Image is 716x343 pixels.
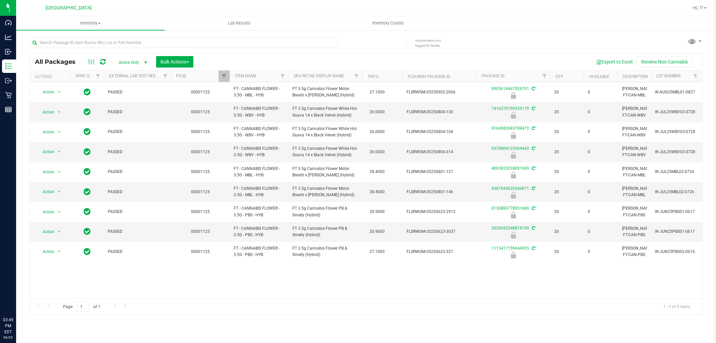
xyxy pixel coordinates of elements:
[191,149,210,154] a: 00001125
[55,227,63,237] span: select
[84,227,91,236] span: In Sync
[588,149,613,155] span: 0
[491,146,529,151] a: 9379804123569443
[621,225,647,239] div: [PERSON_NAME]-FT-CAN-PBS
[655,109,697,115] span: W-JUL25WBV03-0728
[292,166,358,178] span: FT 3.5g Cannabis Flower Motor Breath x [PERSON_NAME] (Hybrid)
[368,74,379,79] a: THC%
[191,229,210,234] a: 00001125
[588,209,613,215] span: 0
[656,74,680,78] a: Lot Number
[35,58,82,66] span: All Packages
[191,129,210,134] a: 00001125
[554,109,580,115] span: 20
[234,86,284,98] span: FT - CANNABIS FLOWER - 3.5G - MBL - HYB
[292,126,358,138] span: FT 3.5g Cannabis Flower White Hot Guava 14 x Black Velvet (Hybrid)
[3,335,13,340] p: 09/25
[77,301,89,312] input: 1
[655,89,697,95] span: W-AUG25MBL01-0827
[3,317,13,335] p: 03:45 PM EDT
[554,89,580,95] span: 20
[531,126,535,131] span: Sync from Compliance System
[191,209,210,214] a: 00001125
[621,145,647,159] div: [PERSON_NAME]-FT-CAN-WBV
[84,247,91,256] span: In Sync
[475,192,551,199] div: Newly Received
[234,205,284,218] span: FT - CANNABIS FLOWER - 3.5G - PBS - HYB
[5,77,12,84] inline-svg: Outbound
[5,34,12,41] inline-svg: Analytics
[531,106,535,111] span: Sync from Compliance System
[5,92,12,98] inline-svg: Retail
[407,169,472,175] span: FLSRWGM-20250801-127
[554,169,580,175] span: 20
[554,228,580,235] span: 20
[93,71,104,82] a: Filter
[191,169,210,174] a: 00001125
[160,59,189,65] span: Bulk Actions
[539,71,550,82] a: Filter
[621,245,647,259] div: [PERSON_NAME]-FT-CAN-PBS
[292,245,358,258] span: FT 3.5g Cannabis Flower PB & Smelly (Hybrid)
[234,145,284,158] span: FT - CANNABIS FLOWER - 3.5G - WBV - HYB
[491,186,529,191] a: 4387695620246871
[554,209,580,215] span: 20
[531,226,535,230] span: Sync from Compliance System
[108,129,167,135] span: PASSED
[55,87,63,97] span: select
[5,19,12,26] inline-svg: Dashboard
[655,228,697,235] span: W-JUN25PBS01-0617
[363,20,413,26] span: Inventory Counts
[475,252,551,258] div: Newly Received
[234,245,284,258] span: FT - CANNABIS FLOWER - 3.5G - PBS - HYB
[84,147,91,157] span: In Sync
[621,105,647,119] div: [PERSON_NAME]-FT-CAN-WBV
[234,185,284,198] span: FT - CANNABIS FLOWER - 3.5G - MBL - HYB
[351,71,362,82] a: Filter
[588,228,613,235] span: 0
[556,74,563,79] a: Qty
[156,56,193,68] button: Bulk Actions
[55,247,63,256] span: select
[531,86,535,91] span: Sync from Compliance System
[37,108,55,117] span: Action
[76,74,101,78] a: Sync Status
[366,207,388,217] span: 20.9000
[407,209,472,215] span: FLSRWGM-20250623-2912
[588,169,613,175] span: 0
[160,71,171,82] a: Filter
[588,109,613,115] span: 0
[30,38,338,48] input: Search Package ID, Item Name, SKU, Lot or Part Number...
[366,227,388,237] span: 20.9000
[588,129,613,135] span: 0
[554,189,580,195] span: 20
[55,187,63,197] span: select
[84,87,91,97] span: In Sync
[655,209,697,215] span: W-JUN25PBS01-0617
[658,301,696,311] span: 1 - 9 of 9 items
[491,226,529,230] a: 2020655248818109
[37,227,55,237] span: Action
[491,246,529,251] a: 1113417159644555
[55,127,63,137] span: select
[84,127,91,136] span: In Sync
[16,16,165,30] a: Inventory
[531,206,535,211] span: Sync from Compliance System
[55,147,63,157] span: select
[366,187,388,197] span: 28.4000
[191,90,210,94] a: 00001125
[37,167,55,177] span: Action
[407,249,472,255] span: FLSRWGM-20250623-327
[108,169,167,175] span: PASSED
[415,38,449,48] span: Include items not tagged for facility
[693,5,703,10] span: Hi, T!
[191,249,210,254] a: 00001125
[475,152,551,159] div: Newly Received
[366,147,388,157] span: 26.0000
[292,86,358,98] span: FT 3.5g Cannabis Flower Motor Breath x [PERSON_NAME] (Hybrid)
[531,186,535,191] span: Sync from Compliance System
[292,185,358,198] span: FT 3.5g Cannabis Flower Motor Breath x [PERSON_NAME] (Hybrid)
[621,165,647,179] div: [PERSON_NAME]-FT-CAN-MBL
[621,185,647,199] div: [PERSON_NAME]-FT-CAN-MBL
[16,20,165,26] span: Inventory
